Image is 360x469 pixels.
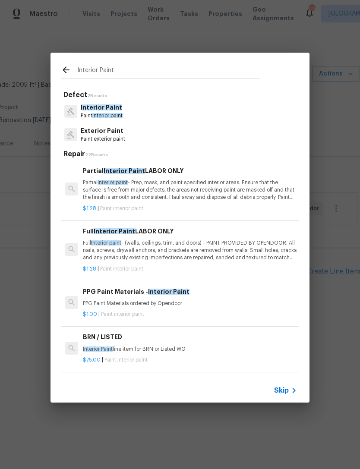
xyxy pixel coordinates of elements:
span: 22 Results [85,153,108,157]
p: Paint exterior paint [81,135,125,143]
p: Full - (walls, ceilings, trim, and doors) - PAINT PROVIDED BY OPENDOOR. All nails, screws, drywal... [83,239,297,261]
span: Interior Paint [83,346,113,352]
h6: BRN / LISTED [83,332,297,342]
h5: Defect [63,91,299,100]
p: | [83,311,297,318]
p: | [83,205,297,212]
p: Exterior Paint [81,126,125,135]
h5: Repair [63,150,299,159]
span: interior paint [92,113,123,118]
span: $1.28 [83,206,96,211]
h6: Full LABOR ONLY [83,227,297,236]
span: Interior paint [98,180,128,185]
span: $1.00 [83,312,97,317]
h6: PPG Paint Materials - [83,287,297,296]
span: Paint interior paint [100,266,143,271]
span: 2 Results [87,94,107,98]
p: | [83,356,297,364]
p: Paint [81,112,123,120]
span: Paint interior paint [100,206,143,211]
h6: Partial LABOR ONLY [83,166,297,176]
p: line item for BRN or Listed WO [83,346,297,353]
span: Paint interior paint [104,357,148,362]
p: Partial - Prep, mask, and paint specified interior areas. Ensure that the surface is free from ma... [83,179,297,201]
span: Interior Paint [94,228,135,234]
input: Search issues or repairs [77,65,260,78]
span: Skip [274,386,289,395]
span: $1.28 [83,266,96,271]
span: Interior Paint [104,168,145,174]
span: Paint interior paint [101,312,144,317]
span: $75.00 [83,357,101,362]
span: Interior Paint [81,104,122,110]
p: PPG Paint Materials ordered by Opendoor [83,300,297,307]
span: Interior Paint [148,289,189,295]
span: Interior paint [91,240,121,246]
p: | [83,265,297,273]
